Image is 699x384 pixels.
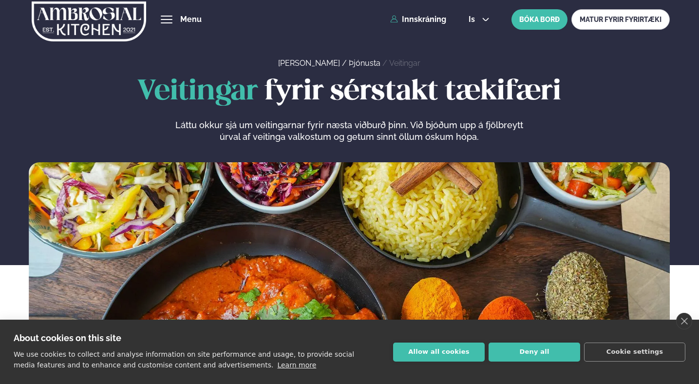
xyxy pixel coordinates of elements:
span: Veitingar [137,78,258,105]
button: Allow all cookies [393,343,485,362]
a: Veitingar [389,58,420,68]
a: [PERSON_NAME] [278,58,340,68]
img: logo [31,1,147,41]
a: MATUR FYRIR FYRIRTÆKI [571,9,670,30]
span: / [382,58,389,68]
button: hamburger [161,14,172,25]
p: We use cookies to collect and analyse information on site performance and usage, to provide socia... [14,350,354,369]
button: is [461,16,497,23]
button: Deny all [489,343,580,362]
p: Láttu okkur sjá um veitingarnar fyrir næsta viðburð þinn. Við bjóðum upp á fjölbreytt úrval af ve... [165,119,533,143]
a: Learn more [277,361,316,369]
a: Innskráning [390,15,446,24]
span: is [469,16,478,23]
button: Cookie settings [584,343,685,362]
span: / [342,58,349,68]
button: BÓKA BORÐ [511,9,567,30]
a: Þjónusta [349,58,380,68]
h1: fyrir sérstakt tækifæri [29,77,670,108]
strong: About cookies on this site [14,333,121,343]
a: close [676,313,692,329]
